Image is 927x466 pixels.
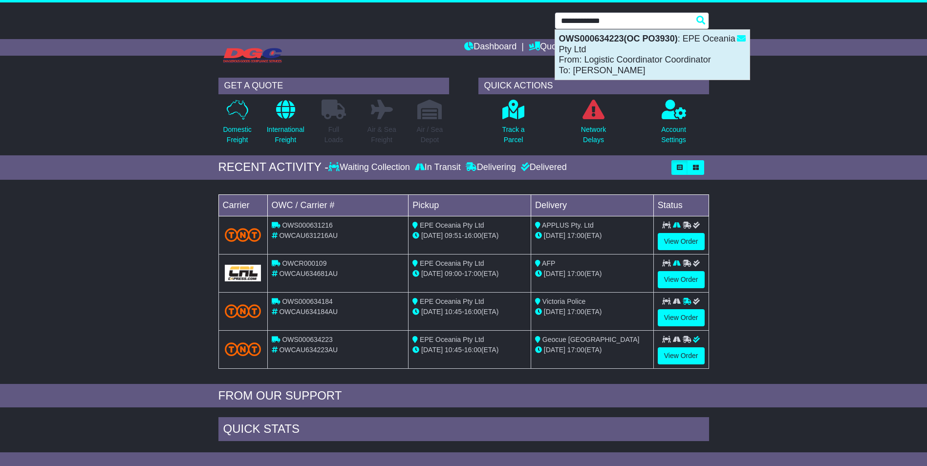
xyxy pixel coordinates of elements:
[279,232,338,239] span: OWCAU631216AU
[581,125,606,145] p: Network Delays
[421,346,443,354] span: [DATE]
[282,259,326,267] span: OWCR000109
[218,194,267,216] td: Carrier
[282,297,333,305] span: OWS000634184
[518,162,567,173] div: Delivered
[409,194,531,216] td: Pickup
[225,304,261,318] img: TNT_Domestic.png
[464,232,481,239] span: 16:00
[218,160,329,174] div: RECENT ACTIVITY -
[658,271,705,288] a: View Order
[412,345,527,355] div: - (ETA)
[328,162,412,173] div: Waiting Collection
[502,125,524,145] p: Track a Parcel
[544,308,565,316] span: [DATE]
[279,270,338,277] span: OWCAU634681AU
[501,99,525,150] a: Track aParcel
[445,270,462,277] span: 09:00
[225,342,261,356] img: TNT_Domestic.png
[464,39,517,56] a: Dashboard
[544,270,565,277] span: [DATE]
[464,270,481,277] span: 17:00
[421,270,443,277] span: [DATE]
[222,99,252,150] a: DomesticFreight
[420,221,484,229] span: EPE Oceania Pty Ltd
[535,345,649,355] div: (ETA)
[412,269,527,279] div: - (ETA)
[535,231,649,241] div: (ETA)
[218,417,709,444] div: Quick Stats
[658,309,705,326] a: View Order
[529,39,586,56] a: Quote/Book
[463,162,518,173] div: Delivering
[421,232,443,239] span: [DATE]
[661,99,687,150] a: AccountSettings
[412,307,527,317] div: - (ETA)
[661,125,686,145] p: Account Settings
[658,233,705,250] a: View Order
[464,346,481,354] span: 16:00
[567,270,584,277] span: 17:00
[445,308,462,316] span: 10:45
[218,389,709,403] div: FROM OUR SUPPORT
[412,231,527,241] div: - (ETA)
[420,336,484,343] span: EPE Oceania Pty Ltd
[464,308,481,316] span: 16:00
[417,125,443,145] p: Air / Sea Depot
[412,162,463,173] div: In Transit
[653,194,709,216] td: Status
[282,221,333,229] span: OWS000631216
[267,194,409,216] td: OWC / Carrier #
[445,346,462,354] span: 10:45
[420,297,484,305] span: EPE Oceania Pty Ltd
[544,232,565,239] span: [DATE]
[559,34,678,43] strong: OWS000634223(OC PO3930)
[531,194,653,216] td: Delivery
[542,336,640,343] span: Geocue [GEOGRAPHIC_DATA]
[555,30,750,80] div: : EPE Oceania Pty Ltd From: Logistic Coordinator Coordinator To: [PERSON_NAME]
[421,308,443,316] span: [DATE]
[535,307,649,317] div: (ETA)
[581,99,606,150] a: NetworkDelays
[279,308,338,316] span: OWCAU634184AU
[322,125,346,145] p: Full Loads
[266,99,305,150] a: InternationalFreight
[542,221,594,229] span: APPLUS Pty. Ltd
[478,78,709,94] div: QUICK ACTIONS
[567,308,584,316] span: 17:00
[567,346,584,354] span: 17:00
[544,346,565,354] span: [DATE]
[567,232,584,239] span: 17:00
[420,259,484,267] span: EPE Oceania Pty Ltd
[535,269,649,279] div: (ETA)
[445,232,462,239] span: 09:51
[267,125,304,145] p: International Freight
[279,346,338,354] span: OWCAU634223AU
[542,297,585,305] span: Victoria Police
[218,78,449,94] div: GET A QUOTE
[223,125,251,145] p: Domestic Freight
[367,125,396,145] p: Air & Sea Freight
[225,228,261,241] img: TNT_Domestic.png
[225,265,261,281] img: GetCarrierServiceLogo
[282,336,333,343] span: OWS000634223
[542,259,555,267] span: AFP
[658,347,705,364] a: View Order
